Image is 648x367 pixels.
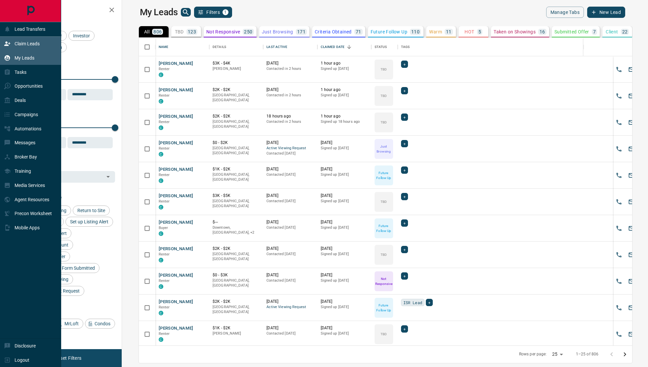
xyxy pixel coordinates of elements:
div: Claimed Date [321,38,345,56]
p: [GEOGRAPHIC_DATA], [GEOGRAPHIC_DATA] [213,252,260,262]
p: [GEOGRAPHIC_DATA], [GEOGRAPHIC_DATA] [213,199,260,209]
button: search button [181,8,191,17]
svg: Call [616,331,622,338]
p: [DATE] [266,193,314,199]
p: Signed up [DATE] [321,93,368,98]
button: Call [614,117,624,127]
p: 1 hour ago [321,114,368,119]
p: $0 - $3K [213,272,260,278]
p: Not Responsive [375,276,392,286]
div: + [401,325,408,333]
span: + [403,273,406,279]
p: Contacted in 2 hours [266,93,314,98]
button: [PERSON_NAME] [159,325,193,332]
p: $3K - $4K [213,61,260,66]
p: Contacted [DATE] [266,151,314,156]
p: [DATE] [321,166,368,172]
span: + [403,87,406,94]
p: $2K - $2K [213,87,260,93]
div: Condos [85,319,115,329]
span: + [403,61,406,68]
button: Email [627,329,636,339]
button: Filters1 [194,7,232,18]
svg: Email [628,119,635,126]
p: Signed up [DATE] [321,66,368,71]
p: Taken on Showings [494,29,536,34]
p: Client [606,29,618,34]
svg: Email [628,172,635,179]
p: 7 [593,29,596,34]
span: + [403,193,406,200]
button: Email [627,144,636,154]
button: [PERSON_NAME] [159,299,193,305]
span: MrLoft [62,321,81,326]
p: HOT [465,29,474,34]
p: [PERSON_NAME] [213,66,260,71]
p: Contacted [DATE] [266,331,314,336]
button: Open [103,172,113,181]
svg: Email [628,66,635,73]
span: Active Viewing Request [266,146,314,151]
span: 1 [223,10,228,15]
button: Email [627,65,636,74]
button: New Lead [587,7,625,18]
button: Call [614,144,624,154]
span: Renter [159,279,170,283]
div: Last Active [263,38,317,56]
p: Signed up [DATE] [321,304,368,310]
div: Status [375,38,387,56]
svg: Email [628,304,635,311]
div: Details [213,38,226,56]
p: 22 [622,29,628,34]
span: + [403,167,406,173]
button: [PERSON_NAME] [159,166,193,173]
div: condos.ca [159,311,163,315]
p: [DATE] [266,140,314,146]
button: [PERSON_NAME] [159,87,193,93]
span: Set up Listing Alert [68,219,111,224]
div: + [426,299,433,306]
p: Signed up [DATE] [321,199,368,204]
div: Set up Listing Alert [65,217,113,227]
svg: Call [616,225,622,232]
p: All [144,29,149,34]
svg: Call [616,278,622,285]
span: Renter [159,199,170,204]
span: + [403,114,406,120]
p: Criteria Obtained [315,29,352,34]
button: Email [627,250,636,260]
p: [DATE] [321,193,368,199]
p: Signed up [DATE] [321,252,368,257]
div: Name [155,38,209,56]
div: + [401,272,408,280]
div: condos.ca [159,72,163,77]
svg: Call [616,93,622,99]
svg: Call [616,252,622,258]
p: $2K - $2K [213,114,260,119]
p: $0 - $2K [213,140,260,146]
div: Tags [398,38,614,56]
button: Email [627,117,636,127]
button: Call [614,250,624,260]
p: Signed up [DATE] [321,146,368,151]
button: Email [627,170,636,180]
p: $2K - $2K [213,246,260,252]
svg: Call [616,146,622,152]
p: Just Browsing [262,29,293,34]
p: [DATE] [266,246,314,252]
div: Return to Site [73,206,110,215]
div: condos.ca [159,99,163,104]
p: [PERSON_NAME] [213,331,260,336]
p: [DATE] [321,246,368,252]
div: + [401,219,408,227]
button: [PERSON_NAME] [159,193,193,199]
p: 11 [446,29,452,34]
button: Email [627,223,636,233]
button: Call [614,303,624,313]
svg: Call [616,119,622,126]
p: 71 [356,29,361,34]
button: Call [614,91,624,101]
svg: Email [628,146,635,152]
button: Email [627,303,636,313]
svg: Email [628,331,635,338]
